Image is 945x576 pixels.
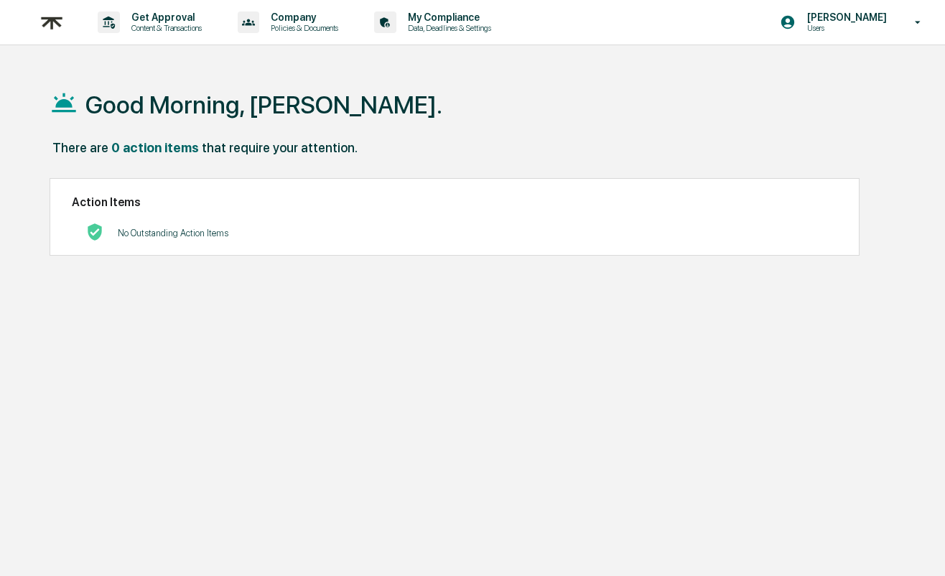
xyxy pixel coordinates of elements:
p: No Outstanding Action Items [118,228,228,238]
h1: Good Morning, [PERSON_NAME]. [85,90,442,119]
div: that require your attention. [202,140,358,155]
div: There are [52,140,108,155]
p: Policies & Documents [259,23,345,33]
p: Data, Deadlines & Settings [396,23,498,33]
p: Content & Transactions [120,23,209,33]
div: 0 action items [111,140,199,155]
p: Company [259,11,345,23]
img: No Actions logo [86,223,103,241]
img: logo [34,5,69,40]
h2: Action Items [72,195,837,209]
p: [PERSON_NAME] [796,11,894,23]
p: My Compliance [396,11,498,23]
p: Get Approval [120,11,209,23]
p: Users [796,23,894,33]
